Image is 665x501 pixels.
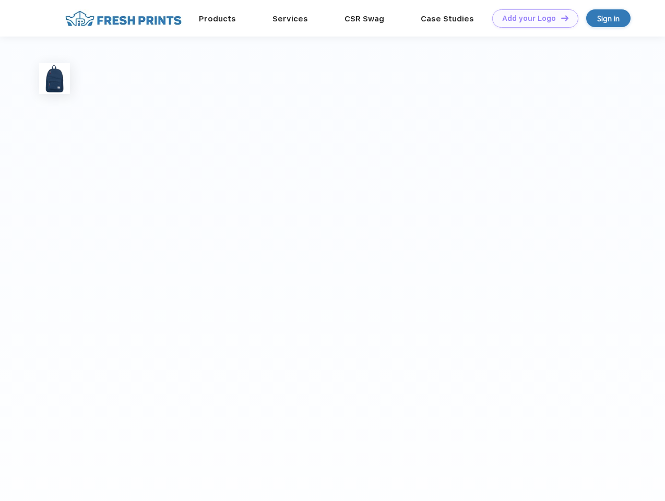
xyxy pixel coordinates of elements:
img: DT [561,15,568,21]
div: Add your Logo [502,14,556,23]
a: Sign in [586,9,631,27]
img: func=resize&h=100 [39,63,70,94]
div: Sign in [597,13,620,25]
a: Products [199,14,236,23]
img: fo%20logo%202.webp [62,9,185,28]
